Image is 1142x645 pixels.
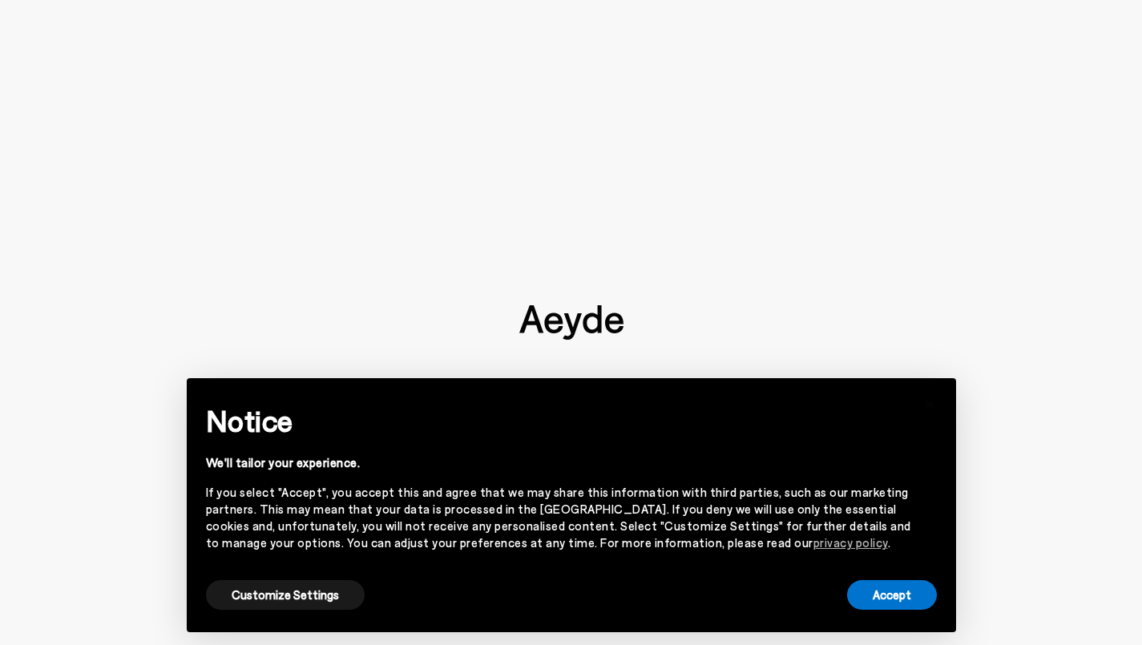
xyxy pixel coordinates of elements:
[847,580,937,610] button: Accept
[206,484,911,551] div: If you select "Accept", you accept this and agree that we may share this information with third p...
[911,383,950,421] button: Close this notice
[206,400,911,441] h2: Notice
[206,580,365,610] button: Customize Settings
[206,454,911,471] div: We'll tailor your experience.
[925,390,936,413] span: ×
[519,305,623,341] img: footer-logo.svg
[813,535,888,550] a: privacy policy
